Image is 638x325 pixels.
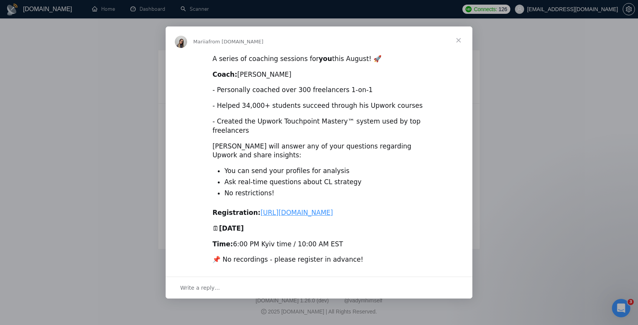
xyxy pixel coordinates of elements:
[212,101,426,111] div: - Helped 34,000+ students succeed through his Upwork courses
[212,224,426,233] div: 🗓
[260,209,333,216] a: [URL][DOMAIN_NAME]
[212,117,426,135] div: - Created the Upwork Touchpoint Mastery™ system used by top freelancers
[180,283,220,293] span: Write a reply…
[212,209,260,216] b: Registration:
[224,167,426,176] li: You can send your profiles for analysis
[219,224,244,232] b: [DATE]
[445,26,472,54] span: Close
[209,39,263,45] span: from [DOMAIN_NAME]
[224,189,426,198] li: No restrictions!
[175,36,187,48] img: Profile image for Mariia
[166,277,472,299] div: Open conversation and reply
[212,255,426,264] div: 📌 No recordings - please register in advance!
[224,178,426,187] li: Ask real-time questions about CL strategy
[319,55,332,63] b: you
[193,39,209,45] span: Mariia
[212,70,426,79] div: [PERSON_NAME]
[212,71,237,78] b: Coach:
[212,54,426,64] div: A series of coaching sessions for this August! 🚀
[212,240,233,248] b: Time:
[212,86,426,95] div: - Personally coached over 300 freelancers 1-on-1
[212,240,426,249] div: 6:00 PM Kyiv time / 10:00 AM EST
[212,142,426,160] div: [PERSON_NAME] will answer any of your questions regarding Upwork and share insights:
